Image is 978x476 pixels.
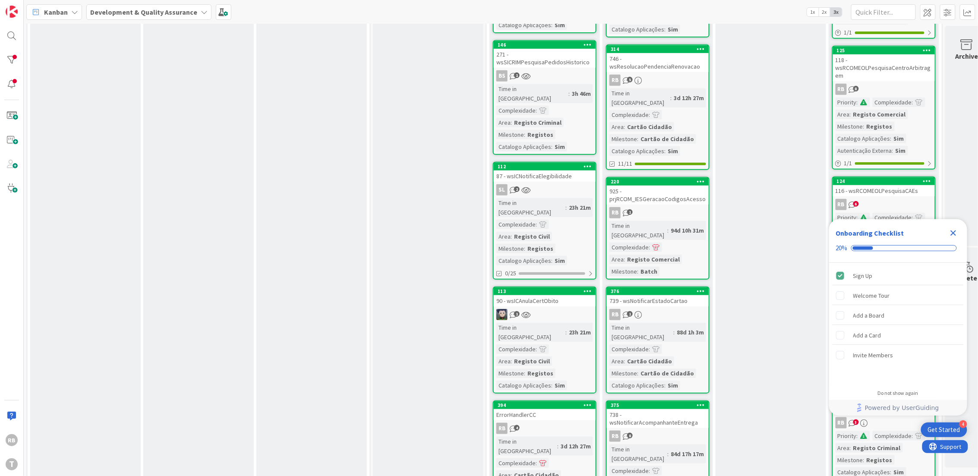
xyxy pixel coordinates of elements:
[853,419,859,425] span: 3
[666,146,680,156] div: Sim
[627,311,633,317] span: 1
[836,213,857,222] div: Priority
[551,256,552,265] span: :
[558,441,593,451] div: 3d 12h 27m
[833,266,964,285] div: Sign Up is complete.
[836,134,890,143] div: Catalogo Aplicações
[865,403,939,413] span: Powered by UserGuiding
[496,437,557,456] div: Time in [GEOGRAPHIC_DATA]
[853,290,890,301] div: Welcome Tour
[836,244,960,252] div: Checklist progress: 20%
[607,295,709,306] div: 739 - wsNotificarEstadoCartao
[611,402,709,408] div: 375
[607,45,709,72] div: 314746 - wsResolucaoPendenciaRenovacao
[892,146,893,155] span: :
[833,326,964,345] div: Add a Card is incomplete.
[525,369,555,378] div: Registos
[536,344,537,354] span: :
[667,449,669,459] span: :
[837,178,935,184] div: 124
[609,431,621,442] div: RB
[494,170,596,182] div: 87 - wsICNotificaElegibilidade
[607,401,709,428] div: 375738 - wsNotificarAcompanhanteEntrega
[836,110,850,119] div: Area
[90,8,197,16] b: Development & Quality Assurance
[607,409,709,428] div: 738 - wsNotificarAcompanhanteEntrega
[853,310,885,321] div: Add a Board
[609,146,664,156] div: Catalogo Aplicações
[928,426,960,434] div: Get Started
[606,287,710,394] a: 376739 - wsNotificarEstadoCartaoRBTime in [GEOGRAPHIC_DATA]:88d 1h 3mComplexidade:Area:Cartão Cid...
[864,122,895,131] div: Registos
[836,84,847,95] div: RB
[609,267,637,276] div: Milestone
[494,409,596,420] div: ErrorHandlerCC
[494,41,596,49] div: 146
[850,443,851,453] span: :
[832,177,936,285] a: 124116 - wsRCOMEOLPesquisaCAEsRBPriority:Complexidade:Area:Registo ComercialMilestone:RegistosCat...
[921,422,967,437] div: Open Get Started checklist, remaining modules: 4
[496,184,508,195] div: SL
[873,431,912,441] div: Complexidade
[637,134,638,144] span: :
[607,287,709,295] div: 376
[627,209,633,215] span: 1
[833,417,935,429] div: RB
[536,458,537,468] span: :
[551,20,552,30] span: :
[836,417,847,429] div: RB
[836,431,857,441] div: Priority
[494,49,596,68] div: 271 - wsSICRIMPesquisaPedidosHistorico
[607,45,709,53] div: 314
[609,356,624,366] div: Area
[606,44,710,170] a: 314746 - wsResolucaoPendenciaRenovacaoRBTime in [GEOGRAPHIC_DATA]:3d 12h 27mComplexidade:Area:Car...
[536,220,537,229] span: :
[552,142,567,151] div: Sim
[611,179,709,185] div: 220
[536,106,537,115] span: :
[675,328,706,337] div: 88d 1h 3m
[494,163,596,182] div: 11287 - wsICNotificaElegibilidade
[627,433,633,438] span: 8
[853,350,893,360] div: Invite Members
[494,184,596,195] div: SL
[833,286,964,305] div: Welcome Tour is incomplete.
[837,47,935,54] div: 125
[607,178,709,205] div: 220925 - prjRCOM_IESGeracaoCodigosAcesso
[857,431,858,441] span: :
[611,46,709,52] div: 314
[624,356,625,366] span: :
[864,455,895,465] div: Registos
[624,122,625,132] span: :
[829,400,967,416] div: Footer
[493,162,596,280] a: 11287 - wsICNotificaElegibilidadeSLTime in [GEOGRAPHIC_DATA]:23h 21mComplexidade:Area:Registo Civ...
[893,146,908,155] div: Sim
[833,400,963,416] a: Powered by UserGuiding
[912,213,913,222] span: :
[496,356,511,366] div: Area
[511,356,512,366] span: :
[649,344,650,354] span: :
[878,390,918,397] div: Do not show again
[666,381,680,390] div: Sim
[609,122,624,132] div: Area
[609,25,664,34] div: Catalogo Aplicações
[672,93,706,103] div: 3d 12h 27m
[833,185,935,196] div: 116 - wsRCOMEOLPesquisaCAEs
[18,1,39,12] span: Support
[514,73,520,78] span: 1
[609,444,667,463] div: Time in [GEOGRAPHIC_DATA]
[496,70,508,82] div: BS
[609,221,667,240] div: Time in [GEOGRAPHIC_DATA]
[496,369,524,378] div: Milestone
[609,207,621,218] div: RB
[625,356,674,366] div: Cartão Cidadão
[833,47,935,54] div: 125
[833,158,935,169] div: 1/1
[496,244,524,253] div: Milestone
[524,369,525,378] span: :
[833,177,935,185] div: 124
[609,323,673,342] div: Time in [GEOGRAPHIC_DATA]
[511,232,512,241] span: :
[512,356,552,366] div: Registo Civil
